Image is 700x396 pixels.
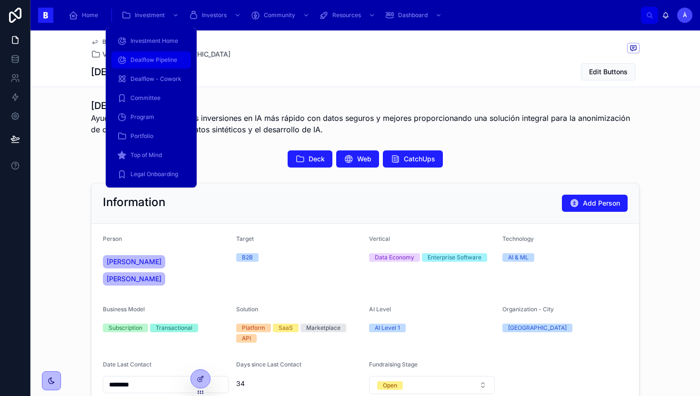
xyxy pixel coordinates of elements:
span: CatchUps [404,154,435,164]
span: Dashboard [398,11,428,19]
span: Community [264,11,295,19]
span: Date Last Contact [103,361,151,368]
span: Web [357,154,371,164]
div: Platform [242,324,265,332]
span: Solution [236,306,258,313]
a: Home [66,7,105,24]
a: Committee [111,89,191,107]
div: API [242,334,251,343]
span: 34 [236,379,362,388]
button: CatchUps [383,150,443,168]
div: [GEOGRAPHIC_DATA] [508,324,567,332]
div: AI & ML [508,253,529,262]
span: Portfolio [130,132,153,140]
span: AI Level [369,306,391,313]
span: Home [82,11,98,19]
button: Deck [288,150,332,168]
span: Edit Buttons [589,67,628,77]
h1: [DEMOGRAPHIC_DATA] [91,65,197,79]
button: Edit Buttons [581,63,636,80]
a: Portfolio [111,128,191,145]
div: Data Economy [375,253,414,262]
a: Investment Home [111,32,191,49]
span: À [683,11,687,19]
span: Days since Last Contact [236,361,301,368]
a: Dealflow - Cowork [111,70,191,88]
a: Dealflow Pipeline [111,51,191,69]
a: Program [111,109,191,126]
span: [PERSON_NAME] [107,274,161,284]
span: Legal Onboarding [130,170,178,178]
span: [PERSON_NAME] [107,257,161,267]
span: Top of Mind [130,151,162,159]
span: Program [130,113,154,121]
span: Resources [332,11,361,19]
span: Vertical [369,235,390,242]
span: Investment [135,11,165,19]
span: Add Person [583,198,620,208]
button: Add Person [562,195,628,212]
span: Fundraising Stage [369,361,418,368]
img: App logo [38,8,53,23]
div: Marketplace [306,324,340,332]
span: Dealflow - Cowork [130,75,181,83]
div: SaaS [279,324,293,332]
span: View Portfolio [102,49,147,59]
span: Dealflow Pipeline [130,56,177,64]
span: Back to Portfolio [102,38,148,46]
div: scrollable content [61,5,641,26]
div: Enterprise Software [428,253,481,262]
span: Person [103,235,122,242]
a: Investment [119,7,184,24]
button: Select Button [369,376,495,394]
span: Target [236,235,254,242]
div: B2B [242,253,253,262]
a: Legal Onboarding [111,166,191,183]
span: Business Model [103,306,145,313]
a: Community [248,7,314,24]
a: Investors [186,7,246,24]
span: Deck [309,154,325,164]
a: Dashboard [382,7,447,24]
div: AI Level 1 [375,324,400,332]
a: Back to Portfolio [91,38,148,46]
div: Open [383,381,397,390]
span: Investment Home [130,37,178,45]
span: Organization - City [502,306,554,313]
a: Top of Mind [111,147,191,164]
h2: Information [103,195,165,210]
a: [PERSON_NAME] [103,255,165,268]
span: Ayudan a obtener valor de las inversiones en IA más rápido con datos seguros y mejores proporcion... [91,112,640,135]
a: Resources [316,7,380,24]
span: Investors [202,11,227,19]
h1: [DEMOGRAPHIC_DATA] [91,99,640,112]
a: View Portfolio [91,49,147,59]
span: Committee [130,94,160,102]
div: Subscription [109,324,142,332]
button: Web [336,150,379,168]
span: Technology [502,235,534,242]
div: Transactional [156,324,192,332]
a: [PERSON_NAME] [103,272,165,286]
